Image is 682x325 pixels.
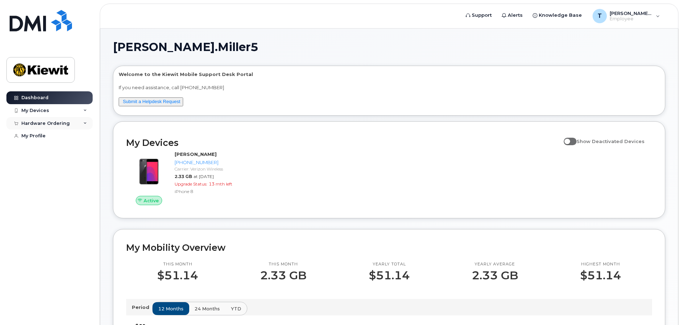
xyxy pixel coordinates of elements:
button: Submit a Helpdesk Request [119,97,183,106]
p: Yearly average [472,261,518,267]
p: Period [132,304,152,311]
iframe: Messenger Launcher [651,294,677,320]
a: Submit a Helpdesk Request [123,99,180,104]
p: Yearly total [369,261,410,267]
div: Carrier: Verizon Wireless [175,166,248,172]
input: Show Deactivated Devices [564,134,569,140]
p: 2.33 GB [472,269,518,282]
p: If you need assistance, call [PHONE_NUMBER] [119,84,660,91]
span: 13 mth left [209,181,232,187]
p: This month [157,261,198,267]
div: iPhone 8 [175,188,248,194]
div: [PHONE_NUMBER] [175,159,248,166]
span: at [DATE] [193,174,214,179]
p: This month [260,261,306,267]
p: Welcome to the Kiewit Mobile Support Desk Portal [119,71,660,78]
strong: [PERSON_NAME] [175,151,217,157]
img: image20231002-3703462-bzhi73.jpeg [132,154,166,189]
h2: My Devices [126,137,560,148]
h2: My Mobility Overview [126,242,652,253]
a: Active[PERSON_NAME][PHONE_NUMBER]Carrier: Verizon Wireless2.33 GBat [DATE]Upgrade Status:13 mth l... [126,151,251,205]
span: Show Deactivated Devices [577,138,645,144]
p: $51.14 [580,269,621,282]
p: Highest month [580,261,621,267]
span: 2.33 GB [175,174,192,179]
span: YTD [231,305,241,312]
span: Active [144,197,159,204]
span: 24 months [195,305,220,312]
p: $51.14 [157,269,198,282]
p: $51.14 [369,269,410,282]
span: [PERSON_NAME].Miller5 [113,42,258,52]
p: 2.33 GB [260,269,306,282]
span: Upgrade Status: [175,181,207,187]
